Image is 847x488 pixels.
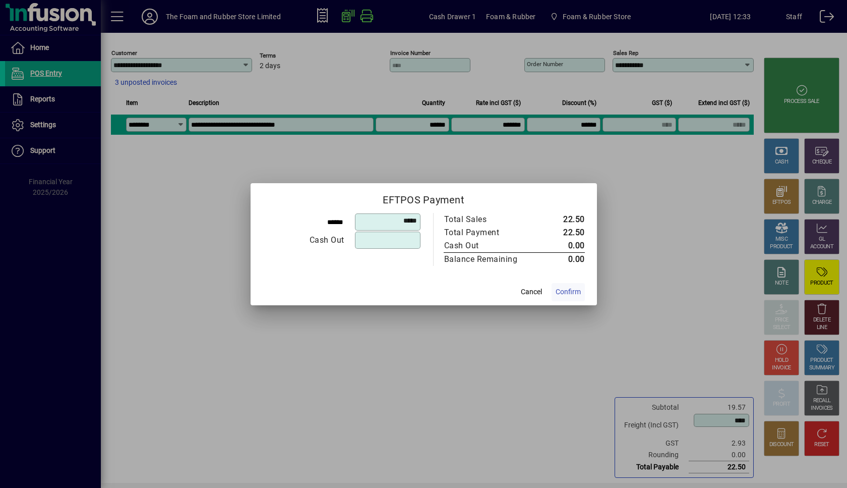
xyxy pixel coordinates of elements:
div: Balance Remaining [444,253,529,265]
td: 0.00 [539,239,585,253]
span: Confirm [556,287,581,297]
div: Cash Out [444,240,529,252]
h2: EFTPOS Payment [251,183,597,212]
td: 0.00 [539,252,585,266]
td: 22.50 [539,226,585,239]
div: Cash Out [263,234,344,246]
span: Cancel [521,287,542,297]
td: Total Sales [444,213,539,226]
button: Cancel [515,283,548,301]
td: Total Payment [444,226,539,239]
td: 22.50 [539,213,585,226]
button: Confirm [552,283,585,301]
